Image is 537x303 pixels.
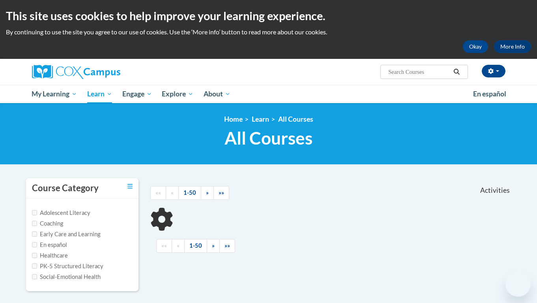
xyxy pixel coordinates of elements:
[184,239,207,253] a: 1-50
[32,230,100,239] label: Early Care and Learning
[32,251,68,260] label: Healthcare
[451,67,462,77] button: Search
[463,40,488,53] button: Okay
[177,242,180,249] span: «
[494,40,531,53] a: More Info
[32,219,63,228] label: Coaching
[212,242,215,249] span: »
[32,221,37,226] input: Checkbox for Options
[278,115,313,123] a: All Courses
[32,273,101,281] label: Social-Emotional Health
[161,242,167,249] span: ««
[32,65,182,79] a: Cox Campus
[127,182,133,191] a: Toggle collapse
[482,65,505,77] button: Account Settings
[219,189,224,196] span: »»
[224,115,243,123] a: Home
[387,67,451,77] input: Search Courses
[32,241,67,249] label: En español
[155,189,161,196] span: ««
[150,186,166,200] a: Begining
[20,85,517,103] div: Main menu
[32,182,99,194] h3: Course Category
[225,128,312,149] span: All Courses
[198,85,236,103] a: About
[157,85,198,103] a: Explore
[225,242,230,249] span: »»
[32,209,90,217] label: Adolescent Literacy
[32,89,77,99] span: My Learning
[122,89,152,99] span: Engage
[162,89,193,99] span: Explore
[201,186,214,200] a: Next
[82,85,117,103] a: Learn
[6,28,531,36] p: By continuing to use the site you agree to our use of cookies. Use the ‘More info’ button to read...
[473,90,506,98] span: En español
[32,253,37,258] input: Checkbox for Options
[32,231,37,237] input: Checkbox for Options
[172,239,185,253] a: Previous
[171,189,174,196] span: «
[117,85,157,103] a: Engage
[252,115,269,123] a: Learn
[32,65,120,79] img: Cox Campus
[505,271,531,297] iframe: Button to launch messaging window
[156,239,172,253] a: Begining
[213,186,229,200] a: End
[204,89,230,99] span: About
[166,186,179,200] a: Previous
[219,239,235,253] a: End
[480,186,510,195] span: Activities
[207,239,220,253] a: Next
[6,8,531,24] h2: This site uses cookies to help improve your learning experience.
[178,186,201,200] a: 1-50
[32,242,37,247] input: Checkbox for Options
[206,189,209,196] span: »
[32,210,37,215] input: Checkbox for Options
[87,89,112,99] span: Learn
[32,263,37,269] input: Checkbox for Options
[27,85,82,103] a: My Learning
[32,262,103,271] label: PK-5 Structured Literacy
[32,274,37,279] input: Checkbox for Options
[468,86,511,102] a: En español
